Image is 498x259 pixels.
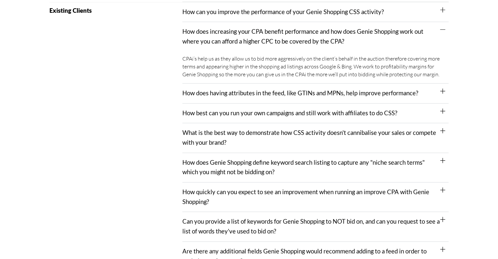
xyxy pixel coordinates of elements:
[182,103,449,123] div: How best can you run your own campaigns and still work with affiliates to do CSS?
[182,159,425,176] a: How does Genie Shopping define keyword search listing to capture any "niche search terms" which y...
[182,28,423,45] a: How does increasing your CPA benefit performance and how does Genie Shopping work out where you c...
[182,83,449,103] div: How does having attributes in the feed, like GTINs and MPNs, help improve performance?
[182,218,440,235] a: Can you provide a list of keywords for Genie Shopping to NOT bid on, and can you request to see a...
[182,22,449,51] div: How does increasing your CPA benefit performance and how does Genie Shopping work out where you c...
[182,212,449,241] div: Can you provide a list of keywords for Genie Shopping to NOT bid on, and can you request to see a...
[182,123,449,153] div: What is the best way to demonstrate how CSS activity doesn't cannibalise your sales or compete wi...
[182,51,449,83] div: How does increasing your CPA benefit performance and how does Genie Shopping work out where you c...
[182,129,436,146] a: What is the best way to demonstrate how CSS activity doesn't cannibalise your sales or compete wi...
[182,182,449,212] div: How quickly can you expect to see an improvement when running an improve CPA with Genie Shopping?
[49,8,183,14] h2: Existing Clients
[182,89,418,97] a: How does having attributes in the feed, like GTINs and MPNs, help improve performance?
[182,8,384,15] a: How can you improve the performance of your Genie Shopping CSS activity?
[182,188,429,205] a: How quickly can you expect to see an improvement when running an improve CPA with Genie Shopping?
[182,109,397,117] a: How best can you run your own campaigns and still work with affiliates to do CSS?
[182,153,449,182] div: How does Genie Shopping define keyword search listing to capture any "niche search terms" which y...
[182,2,449,22] div: How can you improve the performance of your Genie Shopping CSS activity?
